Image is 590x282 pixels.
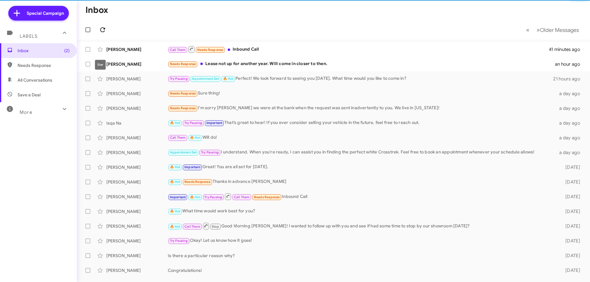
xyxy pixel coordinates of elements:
[184,180,210,184] span: Needs Response
[556,120,585,126] div: a day ago
[170,121,180,125] span: 🔥 Hot
[64,48,70,54] span: (2)
[556,253,585,259] div: [DATE]
[556,164,585,170] div: [DATE]
[553,76,585,82] div: 21 hours ago
[170,239,188,243] span: Try Pausing
[106,223,168,229] div: [PERSON_NAME]
[8,6,69,21] a: Special Campaign
[556,179,585,185] div: [DATE]
[170,136,186,140] span: Call Them
[168,253,556,259] div: Is there a particular reason why?
[556,194,585,200] div: [DATE]
[106,253,168,259] div: [PERSON_NAME]
[170,106,196,110] span: Needs Response
[190,136,200,140] span: 🔥 Hot
[18,77,52,83] span: All Conversations
[27,10,64,16] span: Special Campaign
[170,48,186,52] span: Call Them
[168,237,556,244] div: Okay! Let us know how it goes!
[168,149,556,156] div: I understand. When you're ready, I can assist you in finding the perfect white Crosstrek. Feel fr...
[106,164,168,170] div: [PERSON_NAME]
[168,60,555,68] div: Lease not up for another year. Will come in closer to then.
[254,195,280,199] span: Needs Response
[192,77,219,81] span: Appointment Set
[522,24,533,36] button: Previous
[106,61,168,67] div: [PERSON_NAME]
[556,238,585,244] div: [DATE]
[106,46,168,52] div: [PERSON_NAME]
[168,45,549,53] div: Inbound Call
[106,238,168,244] div: [PERSON_NAME]
[556,223,585,229] div: [DATE]
[556,105,585,111] div: a day ago
[170,77,188,81] span: Try Pausing
[556,149,585,156] div: a day ago
[106,149,168,156] div: [PERSON_NAME]
[106,105,168,111] div: [PERSON_NAME]
[106,179,168,185] div: [PERSON_NAME]
[106,135,168,141] div: [PERSON_NAME]
[190,195,200,199] span: 🔥 Hot
[168,119,556,126] div: That’s great to hear! If you ever consider selling your vehicle in the future, feel free to reach...
[556,91,585,97] div: a day ago
[197,48,223,52] span: Needs Response
[204,195,222,199] span: Try Pausing
[170,209,180,213] span: 🔥 Hot
[106,194,168,200] div: [PERSON_NAME]
[168,75,553,82] div: Perfect! We look forward to seeing you [DATE]. What time would you like to come in?
[168,164,556,171] div: Great! You are all set for [DATE].
[212,225,219,229] span: Stop
[168,90,556,97] div: Sure thing!
[537,26,540,34] span: »
[549,46,585,52] div: 41 minutes ago
[106,91,168,97] div: [PERSON_NAME]
[95,60,106,70] div: Star
[20,33,37,39] span: Labels
[556,208,585,214] div: [DATE]
[201,150,219,154] span: Try Pausing
[106,208,168,214] div: [PERSON_NAME]
[85,5,108,15] h1: Inbox
[168,267,556,273] div: Congratulations!
[106,120,168,126] div: Isqa Na
[184,165,200,169] span: Important
[170,91,196,95] span: Needs Response
[170,225,180,229] span: 🔥 Hot
[206,121,222,125] span: Important
[170,62,196,66] span: Needs Response
[18,62,70,68] span: Needs Response
[170,165,180,169] span: 🔥 Hot
[184,225,200,229] span: Call Them
[223,77,234,81] span: 🔥 Hot
[170,180,180,184] span: 🔥 Hot
[170,195,186,199] span: Important
[234,195,250,199] span: Call Them
[184,121,202,125] span: Try Pausing
[555,61,585,67] div: an hour ago
[168,222,556,230] div: Good Morning [PERSON_NAME]! I wanted to follow up with you and see if had some time to stop by ou...
[18,48,70,54] span: Inbox
[526,26,529,34] span: «
[20,110,32,115] span: More
[168,105,556,112] div: I'm sorry [PERSON_NAME] we were at the bank when the request was sent inadvertently to you. We li...
[168,134,556,141] div: Will do!
[168,178,556,185] div: Thanks in advance [PERSON_NAME]
[106,76,168,82] div: [PERSON_NAME]
[18,92,41,98] span: Save a Deal
[540,27,579,33] span: Older Messages
[556,135,585,141] div: a day ago
[106,267,168,273] div: [PERSON_NAME]
[523,24,583,36] nav: Page navigation example
[168,208,556,215] div: What time would work best for you?
[168,193,556,200] div: Inbound Call
[556,267,585,273] div: [DATE]
[170,150,197,154] span: Appointment Set
[533,24,583,36] button: Next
